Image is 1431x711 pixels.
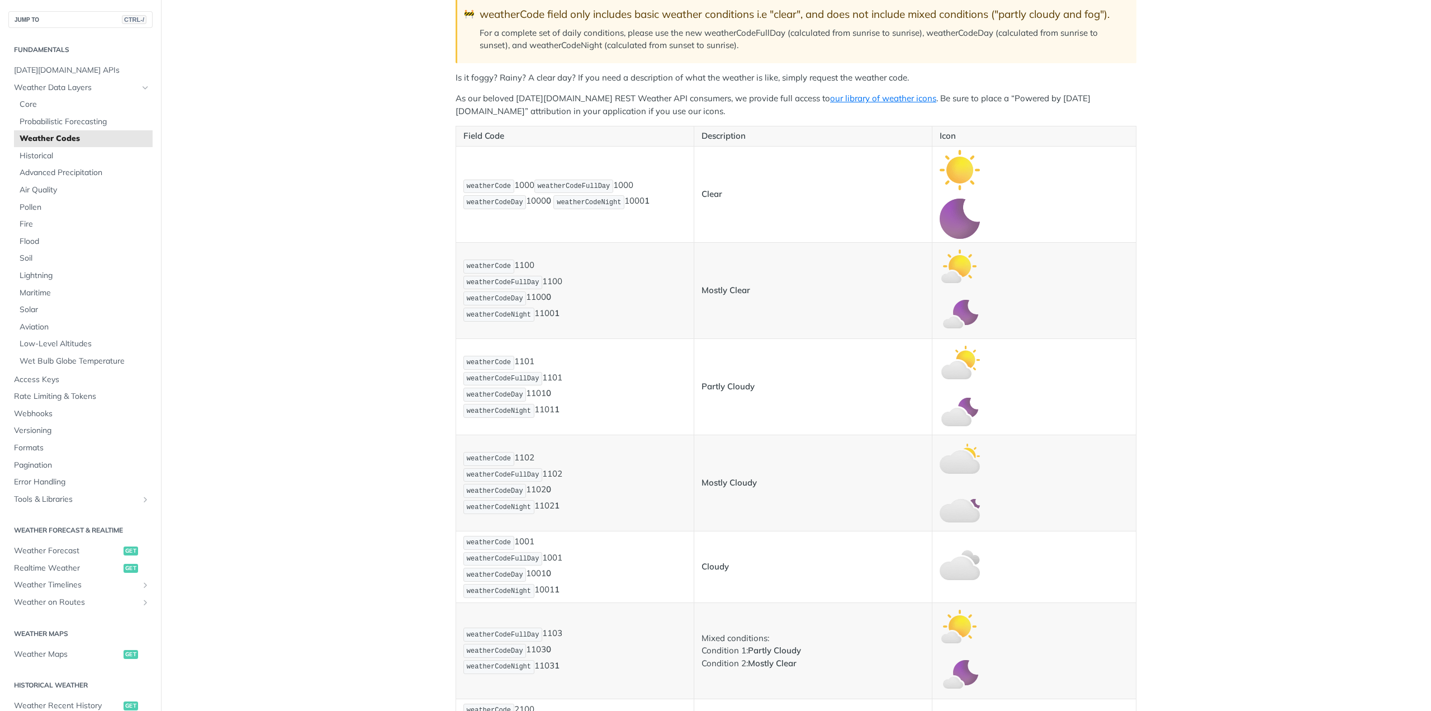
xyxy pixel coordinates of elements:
[940,620,980,631] span: Expand image
[467,279,539,286] span: weatherCodeFullDay
[467,555,539,563] span: weatherCodeFullDay
[14,597,138,608] span: Weather on Routes
[20,356,150,367] span: Wet Bulb Globe Temperature
[8,646,153,663] a: Weather Mapsget
[14,148,153,164] a: Historical
[702,130,925,143] p: Description
[14,267,153,284] a: Lightning
[940,669,980,680] span: Expand image
[14,182,153,199] a: Air Quality
[8,440,153,456] a: Formats
[14,649,121,660] span: Weather Maps
[645,196,650,206] strong: 1
[8,680,153,690] h2: Historical Weather
[14,114,153,130] a: Probabilistic Forecasting
[20,219,150,230] span: Fire
[557,199,621,206] span: weatherCodeNight
[8,577,153,594] a: Weather TimelinesShow subpages for Weather Timelines
[14,336,153,352] a: Low-Level Altitudes
[14,285,153,302] a: Maritime
[14,374,150,385] span: Access Keys
[14,494,138,505] span: Tools & Libraries
[940,150,980,190] img: clear_day
[20,338,150,350] span: Low-Level Altitudes
[463,451,686,515] p: 1102 1102 1102 1102
[124,650,138,659] span: get
[940,405,980,416] span: Expand image
[467,539,511,547] span: weatherCode
[20,167,150,178] span: Advanced Precipitation
[940,655,980,695] img: mostly_clear_night
[940,439,980,479] img: mostly_cloudy_day
[124,547,138,555] span: get
[830,93,936,103] a: our library of weather icons
[14,199,153,216] a: Pollen
[463,627,686,675] p: 1103 1103 1103
[940,501,980,512] span: Expand image
[940,309,980,319] span: Expand image
[141,598,150,607] button: Show subpages for Weather on Routes
[14,580,138,591] span: Weather Timelines
[14,563,121,574] span: Realtime Weather
[463,258,686,323] p: 1100 1100 1100 1100
[702,477,757,488] strong: Mostly Cloudy
[8,491,153,508] a: Tools & LibrariesShow subpages for Tools & Libraries
[546,568,551,579] strong: 0
[8,79,153,96] a: Weather Data LayersHide subpages for Weather Data Layers
[467,311,531,319] span: weatherCodeNight
[14,391,150,402] span: Rate Limiting & Tokens
[467,359,511,366] span: weatherCode
[8,560,153,577] a: Realtime Weatherget
[467,199,523,206] span: weatherCodeDay
[20,185,150,196] span: Air Quality
[702,285,750,295] strong: Mostly Clear
[555,585,560,595] strong: 1
[8,629,153,639] h2: Weather Maps
[546,484,551,495] strong: 0
[940,130,1129,143] p: Icon
[14,164,153,181] a: Advanced Precipitation
[20,236,150,247] span: Flood
[702,381,755,392] strong: Partly Cloudy
[940,356,980,367] span: Expand image
[8,62,153,79] a: [DATE][DOMAIN_NAME] APIs
[20,304,150,316] span: Solar
[546,292,551,303] strong: 0
[463,178,686,211] p: 1000 1000 1000 1000
[702,632,925,670] p: Mixed conditions: Condition 1: Condition 2:
[141,83,150,92] button: Hide subpages for Weather Data Layers
[456,72,1136,84] p: Is it foggy? Rainy? A clear day? If you need a description of what the weather is like, simply re...
[467,262,511,270] span: weatherCode
[940,342,980,383] img: partly_cloudy_day
[940,199,980,239] img: clear_night
[467,455,511,463] span: weatherCode
[141,495,150,504] button: Show subpages for Tools & Libraries
[464,8,475,21] span: 🚧
[463,130,686,143] p: Field Code
[14,425,150,436] span: Versioning
[555,308,560,319] strong: 1
[940,260,980,271] span: Expand image
[463,535,686,599] p: 1001 1001 1001 1001
[8,11,153,28] button: JUMP TOCTRL-/
[8,457,153,474] a: Pagination
[467,295,523,303] span: weatherCodeDay
[467,571,523,579] span: weatherCodeDay
[20,202,150,213] span: Pollen
[467,375,539,383] span: weatherCodeFullDay
[467,503,531,511] span: weatherCodeNight
[467,587,531,595] span: weatherCodeNight
[124,564,138,573] span: get
[480,27,1125,52] p: For a complete set of daily conditions, please use the new weatherCodeFullDay (calculated from su...
[14,408,150,420] span: Webhooks
[14,460,150,471] span: Pagination
[20,270,150,281] span: Lightning
[555,404,560,415] strong: 1
[14,82,138,93] span: Weather Data Layers
[20,150,150,162] span: Historical
[748,645,801,656] strong: Partly Cloudy
[20,133,150,144] span: Weather Codes
[940,547,980,587] img: cloudy
[8,45,153,55] h2: Fundamentals
[20,322,150,333] span: Aviation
